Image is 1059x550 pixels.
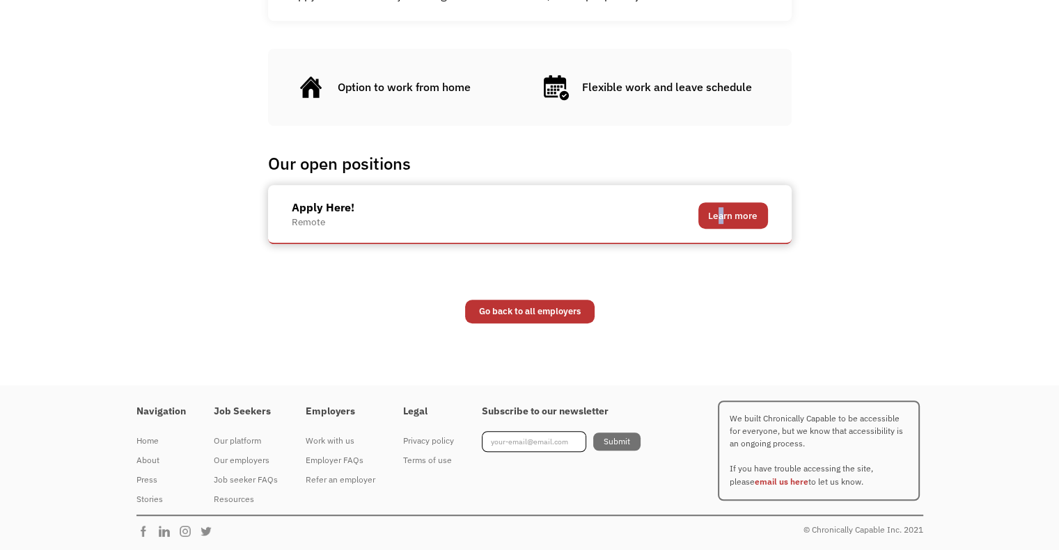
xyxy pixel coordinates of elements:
a: Go back to all employers [465,300,595,323]
p: We built Chronically Capable to be accessible for everyone, but we know that accessibility is an ... [718,401,920,501]
div: Terms of use [403,452,454,469]
div: Press [136,471,186,488]
img: Chronically Capable Instagram Page [178,524,199,538]
a: Job seeker FAQs [214,470,278,490]
div: Privacy policy [403,432,454,449]
div: Work with us [306,432,375,449]
a: Privacy policy [403,431,454,451]
img: Chronically Capable Linkedin Page [157,524,178,538]
a: Our platform [214,431,278,451]
h1: Our open positions [268,153,787,174]
div: Apply Here! [292,199,354,216]
div: Home [136,432,186,449]
a: Terms of use [403,451,454,470]
a: Refer an employer [306,470,375,490]
div: Option to work from home [338,79,471,95]
div: Refer an employer [306,471,375,488]
a: Resources [214,490,278,509]
h4: Legal [403,405,454,418]
a: Home [136,431,186,451]
a: Work with us [306,431,375,451]
a: email us here [755,476,808,487]
h4: Navigation [136,405,186,418]
img: Chronically Capable Facebook Page [136,524,157,538]
a: Our employers [214,451,278,470]
h4: Subscribe to our newsletter [482,405,641,418]
div: © Chronically Capable Inc. 2021 [803,521,923,538]
div: Stories [136,491,186,508]
div: Flexible work and leave schedule [582,79,752,95]
a: Learn more [698,202,768,229]
a: Stories [136,490,186,509]
h4: Employers [306,405,375,418]
form: Footer Newsletter [482,431,641,452]
a: Press [136,470,186,490]
div: Resources [214,491,278,508]
div: About [136,452,186,469]
div: Remote [292,216,354,229]
a: Employer FAQs [306,451,375,470]
img: Chronically Capable Twitter Page [199,524,220,538]
div: Our platform [214,432,278,449]
h4: Job Seekers [214,405,278,418]
div: Job seeker FAQs [214,471,278,488]
input: Submit [593,432,641,451]
input: your-email@email.com [482,431,586,452]
div: Employer FAQs [306,452,375,469]
div: Our employers [214,452,278,469]
a: About [136,451,186,470]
